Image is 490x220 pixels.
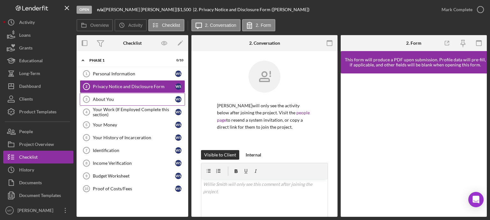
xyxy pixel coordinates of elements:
[80,157,185,170] a: 8Income VerificationWS
[435,3,487,16] button: Mark Complete
[175,109,182,115] div: W S
[19,125,33,140] div: People
[201,150,239,160] button: Visible to Client
[123,41,142,46] div: Checklist
[242,150,264,160] button: Internal
[175,134,182,141] div: W S
[3,125,73,138] button: People
[246,150,261,160] div: Internal
[177,7,191,12] span: $1,500
[442,3,472,16] div: Mark Complete
[175,71,182,77] div: W S
[85,161,87,165] tspan: 8
[80,131,185,144] a: 6Your History of IncarcerationWS
[77,6,92,14] div: Open
[3,189,73,202] button: Document Templates
[80,118,185,131] a: 5Your MoneyWS
[85,123,87,127] tspan: 5
[80,93,185,106] a: 3About YouWS
[191,19,241,31] button: 2. Conversation
[217,110,310,122] a: people page
[80,144,185,157] a: 7IdentificationWS
[104,7,177,12] div: [PERSON_NAME] [PERSON_NAME] |
[93,173,175,178] div: Budget Worksheet
[468,192,484,207] div: Open Intercom Messenger
[19,151,38,165] div: Checklist
[162,23,180,28] label: Checklist
[175,186,182,192] div: W S
[93,84,175,89] div: Privacy Notice and Disclosure Form
[3,176,73,189] button: Documents
[93,71,175,76] div: Personal Information
[90,23,109,28] label: Overview
[80,67,185,80] a: 1Personal InformationWS
[175,96,182,102] div: W S
[80,80,185,93] a: 2Privacy Notice and Disclosure FormWS
[3,204,73,217] button: MT[PERSON_NAME]
[80,182,185,195] a: 10Proof of Costs/FeesWS
[217,102,312,131] p: [PERSON_NAME] will only see the activity below after joining the project. Visit the to resend a s...
[175,147,182,154] div: W S
[347,80,481,210] iframe: Lenderfit form
[93,186,175,191] div: Proof of Costs/Fees
[80,170,185,182] a: 9Budget WorksheetWS
[242,19,275,31] button: 2. Form
[77,19,113,31] button: Overview
[3,163,73,176] button: History
[93,122,175,127] div: Your Money
[256,23,271,28] label: 2. Form
[175,173,182,179] div: W S
[19,138,54,152] div: Project Overview
[93,148,175,153] div: Identification
[97,7,103,12] b: n/a
[16,204,57,218] div: [PERSON_NAME]
[85,110,88,114] tspan: 4
[93,161,175,166] div: Income Verification
[93,135,175,140] div: Your History of Incarceration
[84,187,88,191] tspan: 10
[128,23,142,28] label: Activity
[148,19,184,31] button: Checklist
[115,19,146,31] button: Activity
[97,7,104,12] div: |
[19,176,42,191] div: Documents
[93,107,175,117] div: Your Work (If Employed Complete this section)
[249,41,280,46] div: 2. Conversation
[204,150,236,160] div: Visible to Client
[3,151,73,163] button: Checklist
[193,7,309,12] div: | 2. Privacy Notice and Disclosure Form ([PERSON_NAME])
[344,57,487,67] div: This form will produce a PDF upon submission. Profile data will pre-fill, if applicable, and othe...
[19,189,61,203] div: Document Templates
[172,58,183,62] div: 0 / 10
[85,72,87,76] tspan: 1
[85,97,87,101] tspan: 3
[205,23,236,28] label: 2. Conversation
[175,160,182,166] div: W S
